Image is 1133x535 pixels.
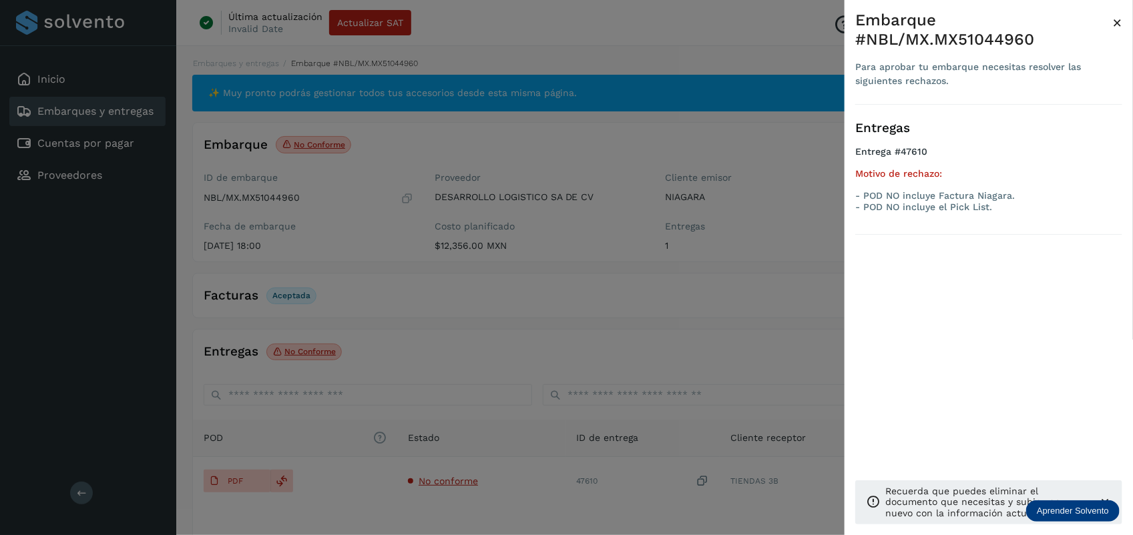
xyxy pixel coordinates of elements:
[855,201,1122,213] p: - POD NO incluye el Pick List.
[855,11,1112,49] div: Embarque #NBL/MX.MX51044960
[885,486,1088,519] p: Recuerda que puedes eliminar el documento que necesitas y subir uno nuevo con la información actu...
[855,121,1122,136] h3: Entregas
[1112,13,1122,32] span: ×
[1026,500,1120,522] div: Aprender Solvento
[855,146,1122,168] h4: Entrega #47610
[1112,11,1122,35] button: Close
[855,190,1122,201] p: - POD NO incluye Factura Niagara.
[855,60,1112,88] div: Para aprobar tu embarque necesitas resolver las siguientes rechazos.
[1037,506,1109,516] p: Aprender Solvento
[855,168,1122,179] h5: Motivo de rechazo:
